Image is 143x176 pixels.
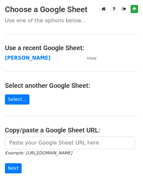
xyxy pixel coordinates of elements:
[5,94,29,105] a: Select...
[5,5,138,14] h3: Choose a Google Sheet
[5,150,72,155] small: Example: [URL][DOMAIN_NAME]
[5,17,138,24] p: Use one of the options below...
[5,82,138,89] h4: Select another Google Sheet:
[110,145,143,176] iframe: Chat Widget
[87,56,97,61] small: View
[5,137,135,149] input: Paste your Google Sheet URL here
[5,163,22,173] input: Next
[5,126,138,134] h4: Copy/paste a Google Sheet URL:
[5,55,50,61] a: [PERSON_NAME]
[80,55,97,61] a: View
[5,44,138,52] h4: Use a recent Google Sheet:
